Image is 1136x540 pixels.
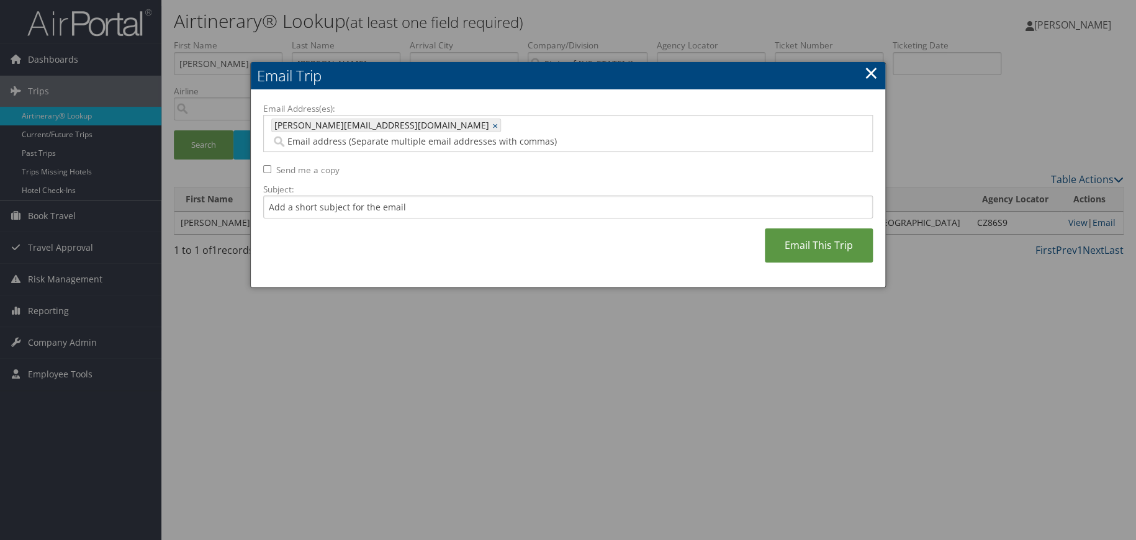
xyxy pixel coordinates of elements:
[276,164,340,176] label: Send me a copy
[864,60,878,85] a: ×
[263,102,873,115] label: Email Address(es):
[263,183,873,196] label: Subject:
[765,228,873,263] a: Email This Trip
[271,135,715,148] input: Email address (Separate multiple email addresses with commas)
[263,196,873,218] input: Add a short subject for the email
[272,119,489,132] span: [PERSON_NAME][EMAIL_ADDRESS][DOMAIN_NAME]
[492,119,500,132] a: ×
[251,62,885,89] h2: Email Trip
